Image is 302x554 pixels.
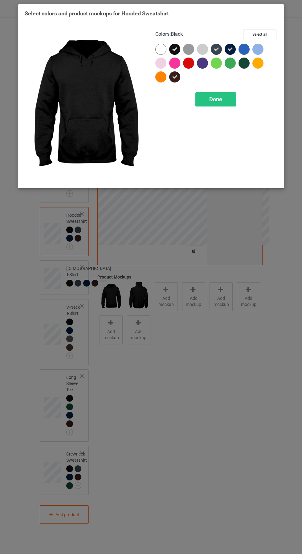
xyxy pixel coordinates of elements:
[155,31,169,37] span: Colors
[171,31,183,37] span: Black
[25,10,169,17] span: Select colors and product mockups for Hooded Sweatshirt
[243,30,276,39] button: Select all
[155,31,183,38] h4: :
[209,96,222,102] span: Done
[25,30,147,182] img: regular.jpg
